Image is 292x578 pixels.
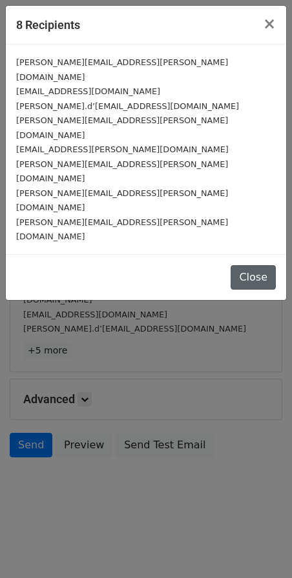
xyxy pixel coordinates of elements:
[16,159,228,184] small: [PERSON_NAME][EMAIL_ADDRESS][PERSON_NAME][DOMAIN_NAME]
[16,115,228,140] small: [PERSON_NAME][EMAIL_ADDRESS][PERSON_NAME][DOMAIN_NAME]
[227,516,292,578] iframe: Chat Widget
[16,217,228,242] small: [PERSON_NAME][EMAIL_ADDRESS][PERSON_NAME][DOMAIN_NAME]
[231,265,276,290] button: Close
[253,6,286,42] button: Close
[16,188,228,213] small: [PERSON_NAME][EMAIL_ADDRESS][PERSON_NAME][DOMAIN_NAME]
[16,86,160,96] small: [EMAIL_ADDRESS][DOMAIN_NAME]
[16,16,80,34] h5: 8 Recipients
[263,15,276,33] span: ×
[16,101,239,111] small: [PERSON_NAME].d’[EMAIL_ADDRESS][DOMAIN_NAME]
[16,57,228,82] small: [PERSON_NAME][EMAIL_ADDRESS][PERSON_NAME][DOMAIN_NAME]
[16,144,229,154] small: [EMAIL_ADDRESS][PERSON_NAME][DOMAIN_NAME]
